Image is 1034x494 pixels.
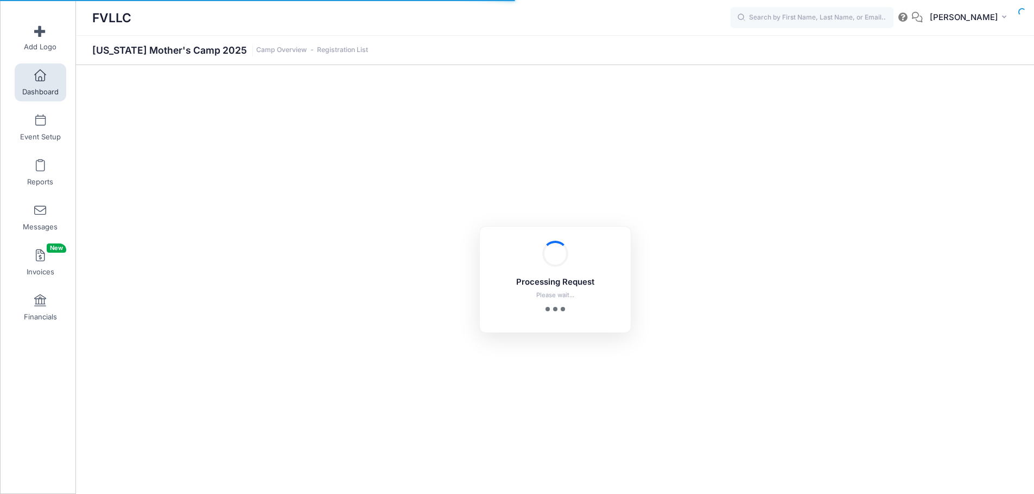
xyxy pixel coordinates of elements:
[27,177,53,187] span: Reports
[24,312,57,322] span: Financials
[494,278,617,287] h5: Processing Request
[23,222,58,232] span: Messages
[256,46,307,54] a: Camp Overview
[15,243,66,281] a: InvoicesNew
[92,5,131,30] h1: FVLLC
[15,153,66,191] a: Reports
[15,288,66,326] a: Financials
[731,7,893,29] input: Search by First Name, Last Name, or Email...
[15,198,66,236] a: Messages
[22,87,59,97] span: Dashboard
[15,63,66,101] a: Dashboard
[15,18,66,56] a: Add Logo
[20,132,61,142] span: Event Setup
[317,46,368,54] a: Registration List
[47,243,66,253] span: New
[92,44,368,56] h1: [US_STATE] Mother's Camp 2025
[24,42,56,52] span: Add Logo
[923,5,1018,30] button: [PERSON_NAME]
[15,108,66,146] a: Event Setup
[27,267,54,277] span: Invoices
[930,11,998,23] span: [PERSON_NAME]
[494,291,617,300] p: Please wait...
